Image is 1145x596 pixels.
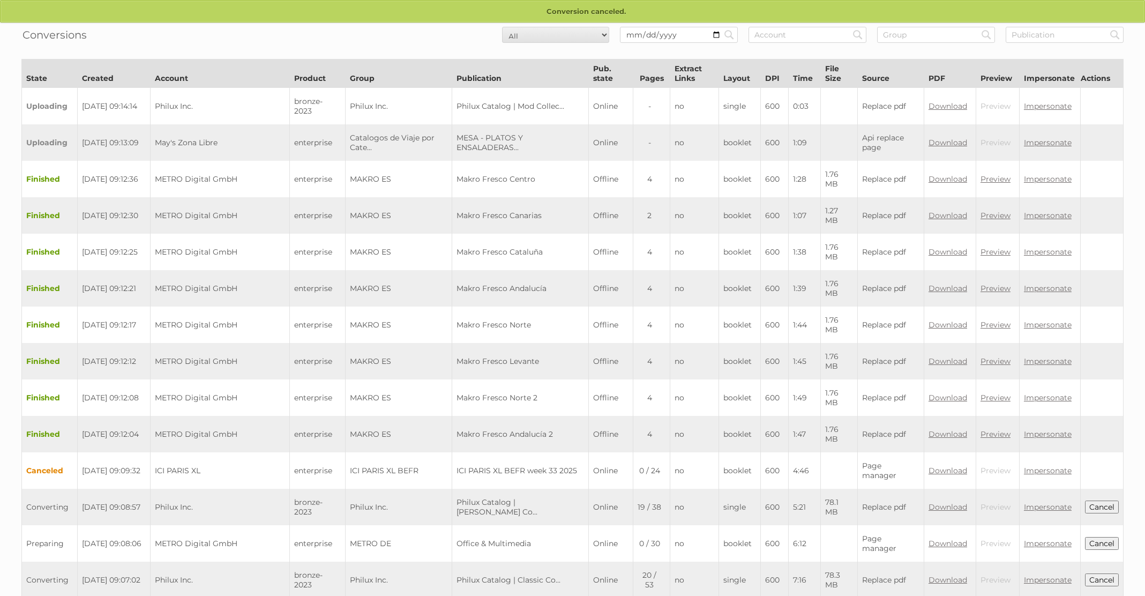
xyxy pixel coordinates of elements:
td: 600 [760,124,788,161]
td: METRO Digital GmbH [151,307,290,343]
td: Page manager [857,525,924,562]
td: booklet [719,197,760,234]
a: Impersonate [1024,101,1072,111]
a: Impersonate [1024,466,1072,475]
td: Makro Fresco Centro [452,161,589,197]
th: Layout [719,59,760,88]
span: [DATE] 09:09:32 [82,466,140,475]
td: Canceled [22,452,78,489]
span: [DATE] 09:14:14 [82,101,137,111]
td: Online [589,124,633,161]
td: METRO Digital GmbH [151,161,290,197]
td: 1:44 [788,307,820,343]
td: ICI PARIS XL BEFR week 33 2025 [452,452,589,489]
span: [DATE] 09:12:36 [82,174,138,184]
td: 1.76 MB [820,379,857,416]
td: Finished [22,343,78,379]
td: Page manager [857,452,924,489]
td: Makro Fresco Norte [452,307,589,343]
td: Makro Fresco Andalucía 2 [452,416,589,452]
span: [DATE] 09:08:57 [82,502,140,512]
a: Download [929,429,967,439]
td: Api replace page [857,124,924,161]
td: Online [589,452,633,489]
td: 600 [760,489,788,525]
td: Offline [589,234,633,270]
td: Replace pdf [857,270,924,307]
a: Preview [981,284,1011,293]
td: 1:38 [788,234,820,270]
a: Impersonate [1024,393,1072,403]
a: Preview [981,393,1011,403]
td: METRO Digital GmbH [151,343,290,379]
td: 5:21 [788,489,820,525]
td: booklet [719,416,760,452]
th: Created [78,59,151,88]
th: Source [857,59,924,88]
a: Impersonate [1024,429,1072,439]
td: MAKRO ES [345,197,452,234]
td: no [670,307,719,343]
td: 1:47 [788,416,820,452]
td: 600 [760,270,788,307]
td: enterprise [289,270,345,307]
td: - [633,88,670,125]
td: Makro Fresco Norte 2 [452,379,589,416]
td: Replace pdf [857,379,924,416]
a: Download [929,284,967,293]
td: Offline [589,343,633,379]
span: [DATE] 09:07:02 [82,575,140,585]
a: Download [929,466,967,475]
td: Finished [22,197,78,234]
td: 78.1 MB [820,489,857,525]
td: 1.76 MB [820,270,857,307]
td: 0 / 24 [633,452,670,489]
td: MAKRO ES [345,270,452,307]
button: Cancel [1085,537,1119,550]
td: 600 [760,161,788,197]
td: enterprise [289,525,345,562]
td: no [670,161,719,197]
td: 600 [760,452,788,489]
a: Preview [981,429,1011,439]
td: MESA - PLATOS Y ENSALADERAS... [452,124,589,161]
td: 1.76 MB [820,343,857,379]
a: Preview [981,320,1011,330]
a: Download [929,320,967,330]
td: METRO Digital GmbH [151,270,290,307]
span: [DATE] 09:12:25 [82,247,138,257]
td: Makro Fresco Andalucía [452,270,589,307]
span: [DATE] 09:08:06 [82,539,141,548]
th: Pub. state [589,59,633,88]
td: May's Zona Libre [151,124,290,161]
a: Download [929,101,967,111]
td: Preview [976,525,1019,562]
td: enterprise [289,416,345,452]
td: Catalogos de Viaje por Cate... [345,124,452,161]
td: 4:46 [788,452,820,489]
span: [DATE] 09:12:08 [82,393,139,403]
td: booklet [719,452,760,489]
td: Online [589,525,633,562]
td: MAKRO ES [345,161,452,197]
input: Date [620,27,738,43]
a: Impersonate [1024,320,1072,330]
td: enterprise [289,343,345,379]
td: METRO DE [345,525,452,562]
td: 600 [760,197,788,234]
span: [DATE] 09:12:04 [82,429,139,439]
th: Actions [1081,59,1124,88]
th: DPI [760,59,788,88]
td: Offline [589,379,633,416]
a: Download [929,502,967,512]
td: 1.76 MB [820,234,857,270]
a: Preview [981,211,1011,220]
td: no [670,124,719,161]
input: Search [978,27,994,43]
td: Finished [22,234,78,270]
a: Impersonate [1024,356,1072,366]
td: 1:45 [788,343,820,379]
button: Cancel [1085,501,1119,513]
td: booklet [719,343,760,379]
a: Download [929,247,967,257]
